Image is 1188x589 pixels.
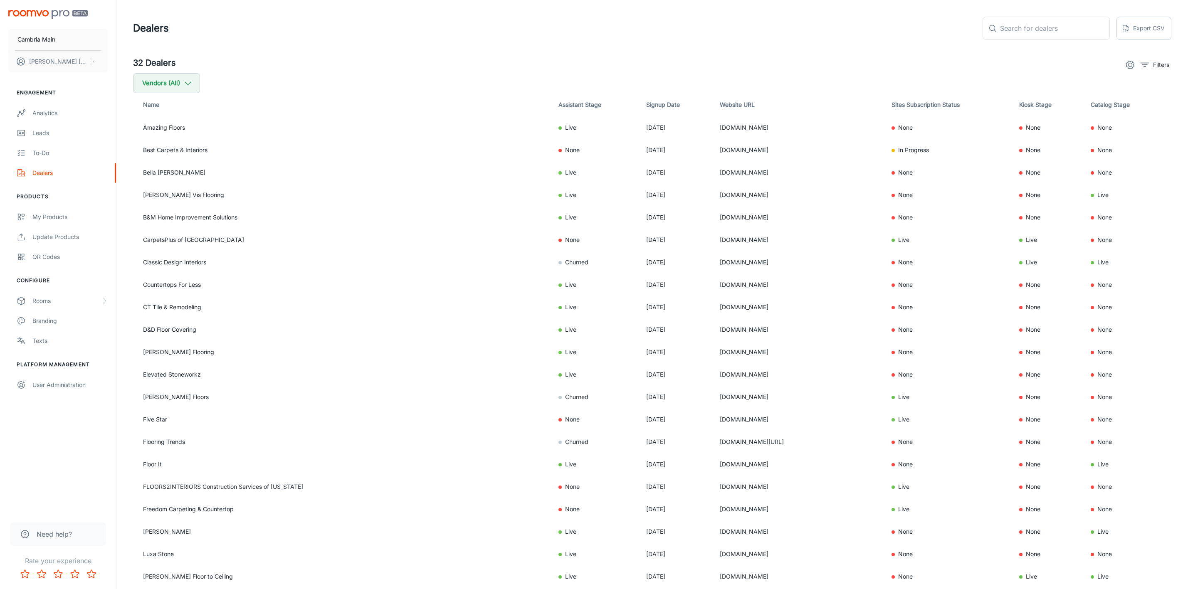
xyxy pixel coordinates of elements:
td: Live [552,206,640,229]
td: [DATE] [640,206,713,229]
td: None [885,453,1013,476]
td: None [1013,296,1084,318]
button: Rate 1 star [17,566,33,582]
td: None [1084,408,1171,431]
td: None [885,341,1013,363]
td: None [1013,543,1084,565]
td: None [1013,363,1084,386]
td: [DATE] [640,386,713,408]
td: [PERSON_NAME] Vis Flooring [133,184,552,206]
td: [DOMAIN_NAME] [713,161,885,184]
td: Bella [PERSON_NAME] [133,161,552,184]
button: Cambria Main [8,29,108,50]
td: CarpetsPlus of [GEOGRAPHIC_DATA] [133,229,552,251]
th: Sites Subscription Status [885,93,1013,116]
td: None [1084,274,1171,296]
td: [DATE] [640,184,713,206]
td: None [1013,520,1084,543]
td: None [1084,476,1171,498]
td: None [552,498,640,520]
td: [DOMAIN_NAME] [713,565,885,588]
td: [DATE] [640,520,713,543]
td: [DATE] [640,363,713,386]
td: None [885,116,1013,139]
td: [DATE] [640,296,713,318]
td: Live [552,341,640,363]
td: None [1084,318,1171,341]
td: None [1013,206,1084,229]
td: In Progress [885,139,1013,161]
td: None [885,206,1013,229]
td: [PERSON_NAME] [133,520,552,543]
td: Live [552,363,640,386]
td: Live [1084,565,1171,588]
td: None [1013,139,1084,161]
td: [DOMAIN_NAME] [713,453,885,476]
td: Best Carpets & Interiors [133,139,552,161]
h1: Dealers [133,21,169,36]
th: Catalog Stage [1084,93,1171,116]
p: Cambria Main [17,35,55,44]
td: CT Tile & Remodeling [133,296,552,318]
td: Floor It [133,453,552,476]
th: Website URL [713,93,885,116]
td: Live [885,229,1013,251]
td: [DATE] [640,408,713,431]
div: Dealers [32,168,108,177]
td: None [1084,139,1171,161]
td: None [552,408,640,431]
td: None [1013,498,1084,520]
td: [DOMAIN_NAME] [713,520,885,543]
div: Texts [32,336,108,345]
div: Rooms [32,296,101,306]
td: [DOMAIN_NAME] [713,274,885,296]
td: [DOMAIN_NAME] [713,386,885,408]
td: Live [885,386,1013,408]
td: None [885,520,1013,543]
th: Kiosk Stage [1013,93,1084,116]
td: None [885,251,1013,274]
td: None [1013,116,1084,139]
td: B&M Home Improvement Solutions [133,206,552,229]
td: [DATE] [640,116,713,139]
td: Live [552,161,640,184]
td: Live [1013,565,1084,588]
td: None [552,139,640,161]
div: My Products [32,212,108,222]
td: [DATE] [640,139,713,161]
button: [PERSON_NAME] [PERSON_NAME] [8,51,108,72]
td: [DATE] [640,274,713,296]
td: None [1084,116,1171,139]
th: Signup Date [640,93,713,116]
td: [DOMAIN_NAME] [713,116,885,139]
button: filter [1139,58,1171,71]
td: None [1084,296,1171,318]
td: None [1084,363,1171,386]
button: Vendors (All) [133,73,200,93]
td: [DATE] [640,476,713,498]
div: Leads [32,128,108,138]
td: None [1013,341,1084,363]
td: None [885,274,1013,296]
td: Live [1013,251,1084,274]
input: Search for dealers [1000,17,1110,40]
td: [DOMAIN_NAME] [713,184,885,206]
div: QR Codes [32,252,108,261]
td: Live [552,543,640,565]
td: None [885,296,1013,318]
td: Churned [552,251,640,274]
td: None [885,363,1013,386]
td: [DATE] [640,318,713,341]
div: Update Products [32,232,108,242]
p: Rate your experience [7,556,109,566]
td: Live [1084,520,1171,543]
td: Live [552,520,640,543]
td: None [1013,274,1084,296]
td: [DATE] [640,543,713,565]
td: None [885,184,1013,206]
th: Assistant Stage [552,93,640,116]
p: Filters [1153,60,1169,69]
td: Live [552,318,640,341]
td: None [885,161,1013,184]
div: Branding [32,316,108,325]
